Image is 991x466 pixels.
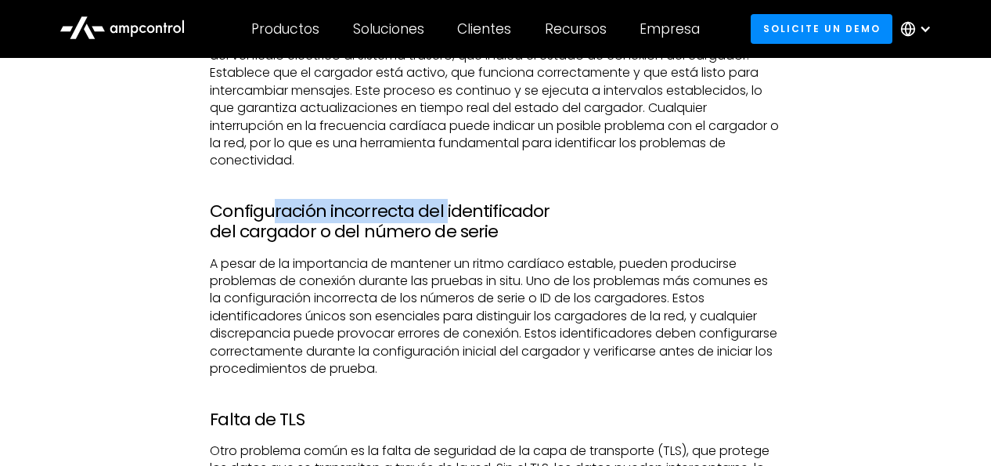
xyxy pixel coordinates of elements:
div: Clientes [457,20,511,38]
div: Productos [251,20,319,38]
div: Soluciones [353,20,424,38]
div: Empresa [640,20,700,38]
h3: Falta de TLS [210,410,780,430]
div: Recursos [545,20,607,38]
p: A pesar de la importancia de mantener un ritmo cardíaco estable, pueden producirse problemas de c... [210,255,780,378]
a: Solicite un demo [751,14,892,43]
p: La función de latido es básicamente el mensaje periódico que se envía desde el cargador del vehíc... [210,30,780,170]
h3: Configuración incorrecta del identificador del cargador o del número de serie [210,201,780,243]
